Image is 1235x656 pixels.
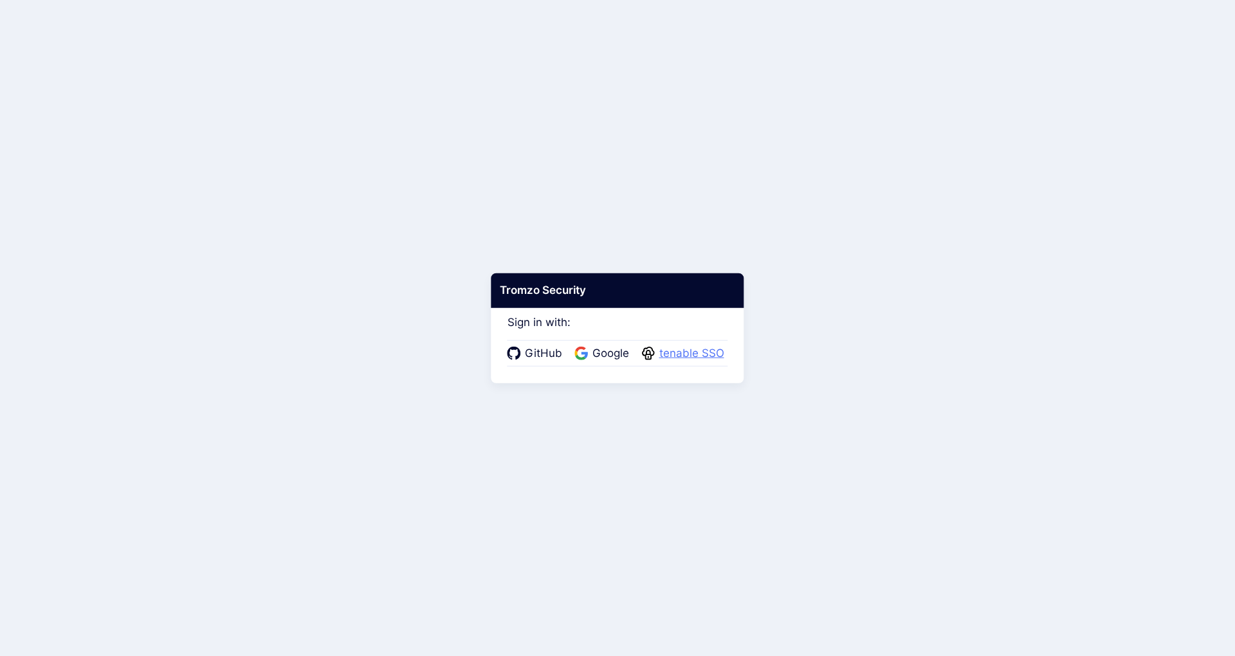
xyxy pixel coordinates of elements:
[575,345,633,362] a: Google
[521,345,566,362] span: GitHub
[642,345,728,362] a: tenable SSO
[508,345,566,362] a: GitHub
[508,298,728,367] div: Sign in with:
[655,345,728,362] span: tenable SSO
[491,273,744,308] div: Tromzo Security
[589,345,633,362] span: Google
